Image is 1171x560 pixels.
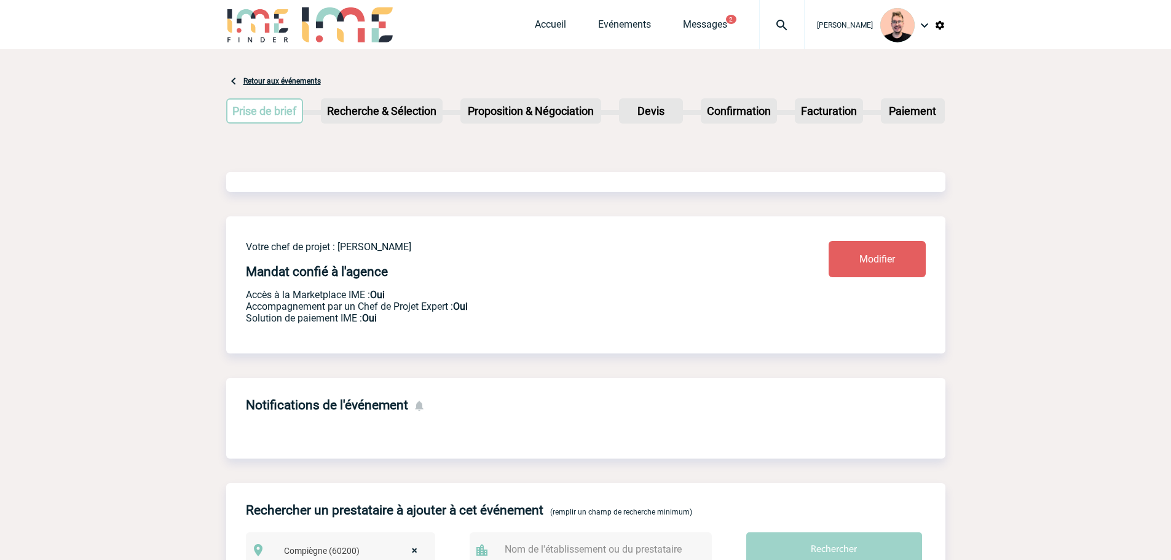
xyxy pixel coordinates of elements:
input: Nom de l'établissement ou du prestataire [502,540,692,558]
p: Proposition & Négociation [462,100,600,122]
a: Evénements [598,18,651,36]
p: Facturation [796,100,862,122]
p: Devis [620,100,682,122]
p: Accès à la Marketplace IME : [246,289,756,301]
span: (remplir un champ de recherche minimum) [550,508,692,516]
span: × [412,542,417,559]
h4: Mandat confié à l'agence [246,264,388,279]
a: Accueil [535,18,566,36]
span: [PERSON_NAME] [817,21,873,30]
a: Messages [683,18,727,36]
p: Recherche & Sélection [322,100,441,122]
p: Prise de brief [227,100,302,122]
img: IME-Finder [226,7,290,42]
h4: Notifications de l'événement [246,398,408,412]
p: Conformité aux process achat client, Prise en charge de la facturation, Mutualisation de plusieur... [246,312,756,324]
p: Votre chef de projet : [PERSON_NAME] [246,241,756,253]
p: Paiement [882,100,944,122]
a: Retour aux événements [243,77,321,85]
button: 2 [726,15,736,24]
span: Compiègne (60200) [279,542,430,559]
b: Oui [362,312,377,324]
h4: Rechercher un prestataire à ajouter à cet événement [246,503,543,518]
span: Modifier [859,253,895,265]
b: Oui [453,301,468,312]
p: Prestation payante [246,301,756,312]
p: Confirmation [702,100,776,122]
img: 129741-1.png [880,8,915,42]
b: Oui [370,289,385,301]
